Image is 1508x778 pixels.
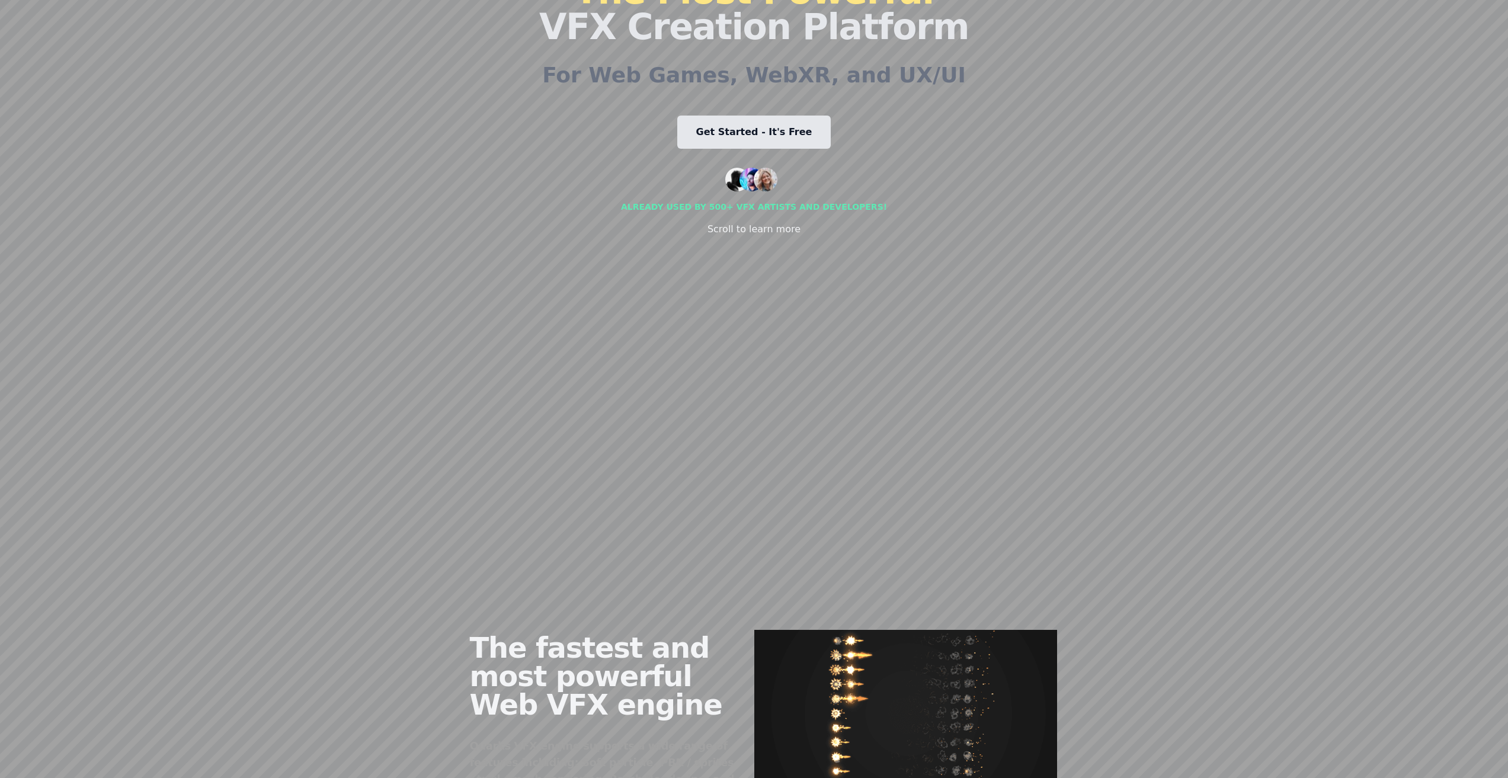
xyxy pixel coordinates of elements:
[739,168,763,191] img: customer 2
[470,633,735,719] h2: The fastest and most powerful Web VFX engine
[754,168,777,191] img: customer 3
[621,201,887,213] div: Already used by 500+ vfx artists and developers!
[725,168,749,191] img: customer 1
[542,63,966,87] h2: For Web Games, WebXR, and UX/UI
[677,116,831,149] a: Get Started - It's Free
[707,222,801,236] div: Scroll to learn more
